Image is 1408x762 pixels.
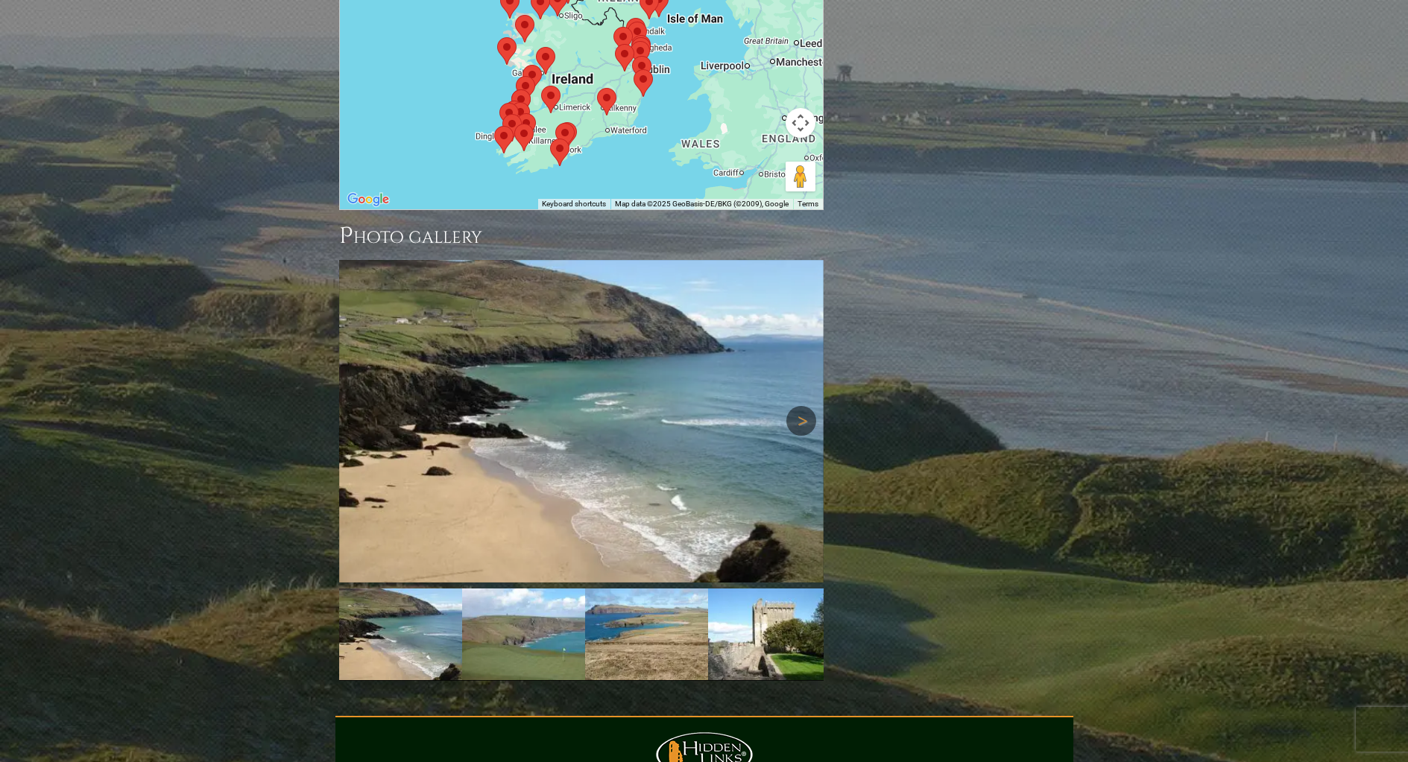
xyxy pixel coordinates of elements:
[786,162,815,191] button: Drag Pegman onto the map to open Street View
[339,221,824,251] h3: Photo Gallery
[542,199,606,209] button: Keyboard shortcuts
[344,190,393,209] a: Open this area in Google Maps (opens a new window)
[615,200,789,208] span: Map data ©2025 GeoBasis-DE/BKG (©2009), Google
[344,190,393,209] img: Google
[798,200,818,208] a: Terms (opens in new tab)
[786,108,815,138] button: Map camera controls
[786,406,816,436] a: Next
